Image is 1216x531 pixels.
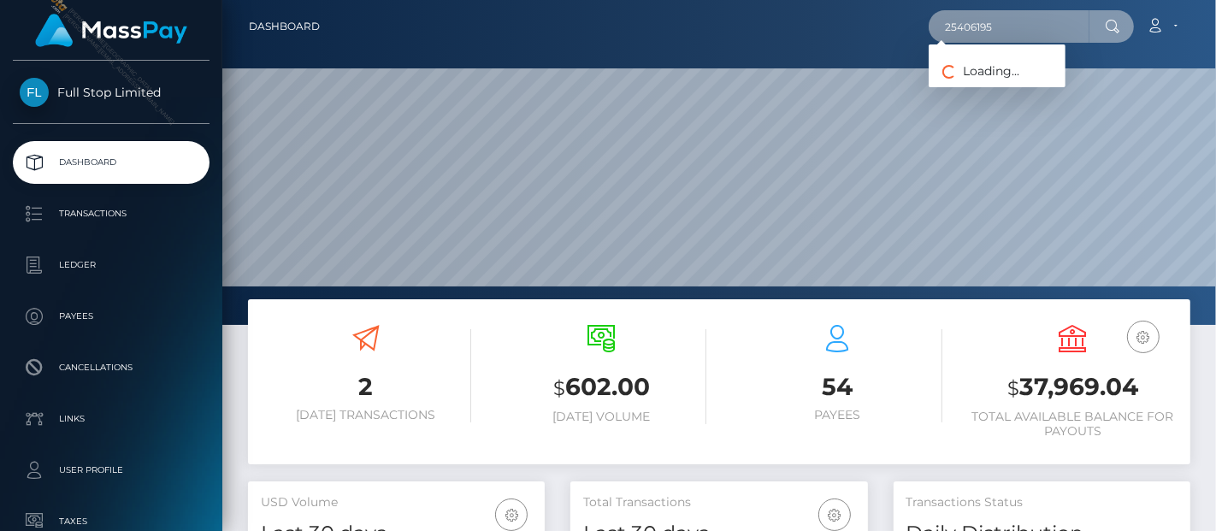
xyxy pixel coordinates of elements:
h3: 2 [261,370,471,404]
h5: Transactions Status [906,494,1178,511]
span: Loading... [929,63,1019,79]
h3: 602.00 [497,370,707,405]
img: Full Stop Limited [20,78,49,107]
a: Transactions [13,192,210,235]
a: Payees [13,295,210,338]
p: User Profile [20,457,203,483]
a: Dashboard [13,141,210,184]
h5: Total Transactions [583,494,854,511]
input: Search... [929,10,1089,43]
h3: 54 [732,370,942,404]
small: $ [1007,376,1019,400]
small: $ [553,376,565,400]
p: Transactions [20,201,203,227]
span: Full Stop Limited [13,85,210,100]
a: Ledger [13,244,210,286]
p: Dashboard [20,150,203,175]
h5: USD Volume [261,494,532,511]
p: Cancellations [20,355,203,381]
h6: [DATE] Volume [497,410,707,424]
h6: Payees [732,408,942,422]
p: Links [20,406,203,432]
h6: Total Available Balance for Payouts [968,410,1178,439]
a: Dashboard [249,9,320,44]
a: Cancellations [13,346,210,389]
h6: [DATE] Transactions [261,408,471,422]
a: User Profile [13,449,210,492]
p: Payees [20,304,203,329]
img: MassPay Logo [35,14,187,47]
h3: 37,969.04 [968,370,1178,405]
a: Links [13,398,210,440]
p: Ledger [20,252,203,278]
